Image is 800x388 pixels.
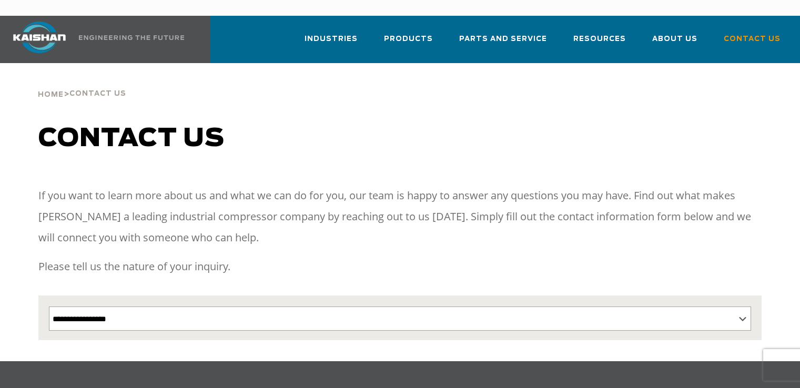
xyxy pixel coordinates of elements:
[79,35,184,40] img: Engineering the future
[38,91,64,98] span: Home
[38,126,225,151] span: Contact us
[652,25,697,61] a: About Us
[459,25,547,61] a: Parts and Service
[305,33,358,45] span: Industries
[384,33,433,45] span: Products
[459,33,547,45] span: Parts and Service
[69,90,126,97] span: Contact Us
[38,185,762,248] p: If you want to learn more about us and what we can do for you, our team is happy to answer any qu...
[573,25,626,61] a: Resources
[38,256,762,277] p: Please tell us the nature of your inquiry.
[724,25,781,61] a: Contact Us
[724,33,781,45] span: Contact Us
[38,89,64,99] a: Home
[652,33,697,45] span: About Us
[384,25,433,61] a: Products
[573,33,626,45] span: Resources
[305,25,358,61] a: Industries
[38,63,126,103] div: >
